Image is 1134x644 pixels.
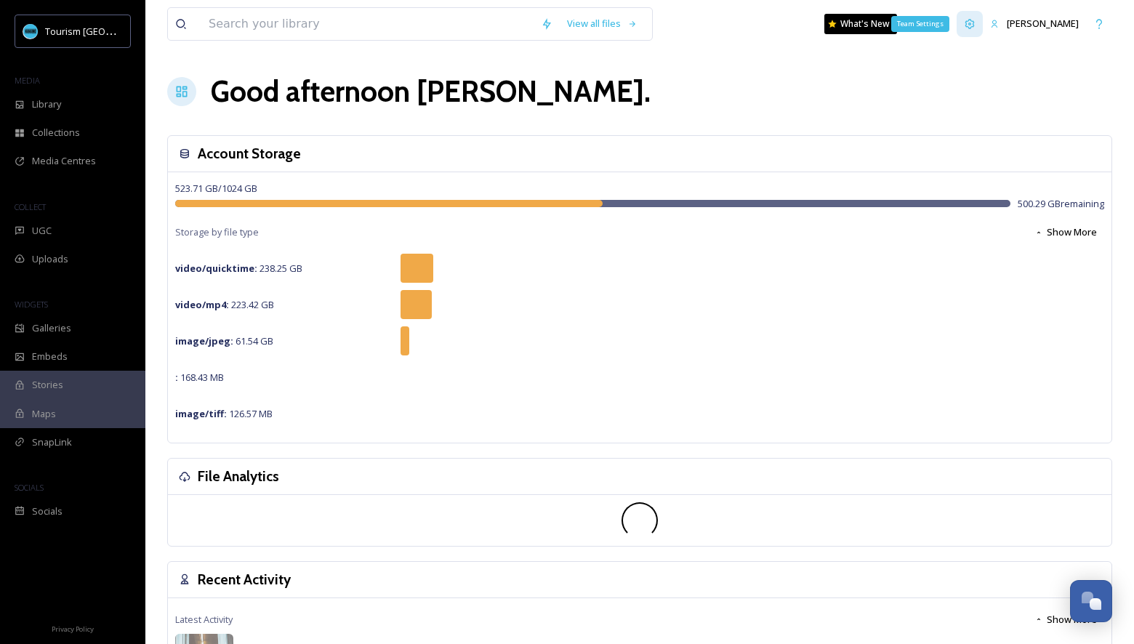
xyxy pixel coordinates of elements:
a: [PERSON_NAME] [983,9,1086,38]
button: Open Chat [1070,580,1112,622]
span: MEDIA [15,75,40,86]
h1: Good afternoon [PERSON_NAME] . [211,70,651,113]
span: 523.71 GB / 1024 GB [175,182,257,195]
span: SOCIALS [15,482,44,493]
span: Stories [32,378,63,392]
h3: Account Storage [198,143,301,164]
span: [PERSON_NAME] [1007,17,1079,30]
a: Team Settings [957,11,983,37]
span: UGC [32,224,52,238]
span: Latest Activity [175,613,233,627]
span: 223.42 GB [175,298,274,311]
h3: Recent Activity [198,569,291,590]
span: Galleries [32,321,71,335]
strong: image/tiff : [175,407,227,420]
a: Privacy Policy [52,619,94,637]
a: View all files [560,9,645,38]
span: COLLECT [15,201,46,212]
span: 126.57 MB [175,407,273,420]
span: Media Centres [32,154,96,168]
span: 500.29 GB remaining [1018,197,1104,211]
input: Search your library [201,8,534,40]
strong: video/mp4 : [175,298,229,311]
span: WIDGETS [15,299,48,310]
strong: video/quicktime : [175,262,257,275]
span: Socials [32,504,63,518]
span: 61.54 GB [175,334,273,347]
img: tourism_nanaimo_logo.jpeg [23,24,38,39]
span: 238.25 GB [175,262,302,275]
span: Uploads [32,252,68,266]
span: Library [32,97,61,111]
div: Team Settings [891,16,949,32]
span: 168.43 MB [175,371,224,384]
strong: image/jpeg : [175,334,233,347]
span: Maps [32,407,56,421]
button: Show More [1027,218,1104,246]
span: Embeds [32,350,68,363]
span: SnapLink [32,435,72,449]
span: Storage by file type [175,225,259,239]
h3: File Analytics [198,466,279,487]
a: What's New [824,14,897,34]
span: Tourism [GEOGRAPHIC_DATA] [45,24,175,38]
button: Show More [1027,605,1104,634]
strong: : [175,371,178,384]
span: Collections [32,126,80,140]
span: Privacy Policy [52,624,94,634]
